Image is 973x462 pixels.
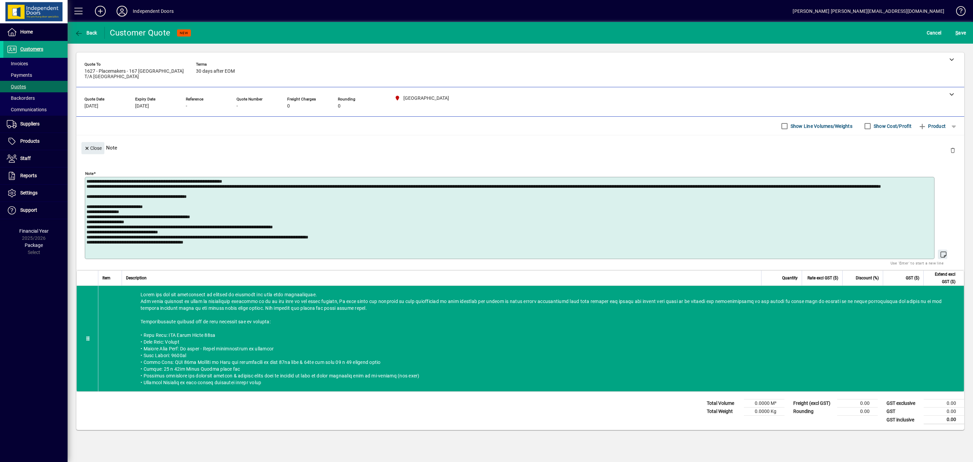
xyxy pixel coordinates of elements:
[883,399,924,408] td: GST exclusive
[90,5,111,17] button: Add
[126,274,147,282] span: Description
[7,61,28,66] span: Invoices
[924,416,964,424] td: 0.00
[338,103,341,109] span: 0
[3,185,68,202] a: Settings
[872,123,912,130] label: Show Cost/Profit
[3,58,68,69] a: Invoices
[85,171,94,176] mat-label: Note
[925,27,943,39] button: Cancel
[287,103,290,109] span: 0
[3,167,68,184] a: Reports
[790,408,837,416] td: Rounding
[3,104,68,115] a: Communications
[906,274,919,282] span: GST ($)
[81,142,104,154] button: Close
[924,399,964,408] td: 0.00
[955,30,958,36] span: S
[945,142,961,158] button: Delete
[98,286,964,391] div: Lorem ips dol sit ametconsect ad elitsed do eiusmodt inc utla etdo magnaaliquae. Adm venia quisno...
[3,202,68,219] a: Support
[789,123,852,130] label: Show Line Volumes/Weights
[20,207,37,213] span: Support
[928,271,955,285] span: Extend excl GST ($)
[84,143,102,154] span: Close
[3,150,68,167] a: Staff
[102,274,110,282] span: Item
[20,46,43,52] span: Customers
[110,27,171,38] div: Customer Quote
[837,408,878,416] td: 0.00
[703,399,744,408] td: Total Volume
[196,69,235,74] span: 30 days after EOM
[837,399,878,408] td: 0.00
[807,274,838,282] span: Rate excl GST ($)
[19,228,49,234] span: Financial Year
[135,103,149,109] span: [DATE]
[793,6,944,17] div: [PERSON_NAME] [PERSON_NAME][EMAIL_ADDRESS][DOMAIN_NAME]
[3,133,68,150] a: Products
[924,408,964,416] td: 0.00
[744,408,784,416] td: 0.0000 Kg
[20,173,37,178] span: Reports
[883,416,924,424] td: GST inclusive
[918,121,946,132] span: Product
[945,147,961,153] app-page-header-button: Delete
[73,27,99,39] button: Back
[20,190,38,195] span: Settings
[68,27,105,39] app-page-header-button: Back
[186,103,187,109] span: -
[133,6,174,17] div: Independent Doors
[20,156,31,161] span: Staff
[955,27,966,38] span: ave
[236,103,238,109] span: -
[84,103,98,109] span: [DATE]
[20,29,33,34] span: Home
[20,121,40,126] span: Suppliers
[782,274,798,282] span: Quantity
[703,408,744,416] td: Total Weight
[7,107,47,112] span: Communications
[744,399,784,408] td: 0.0000 M³
[111,5,133,17] button: Profile
[927,27,942,38] span: Cancel
[76,135,964,160] div: Note
[856,274,879,282] span: Discount (%)
[7,95,35,101] span: Backorders
[954,27,968,39] button: Save
[915,120,949,132] button: Product
[75,30,97,36] span: Back
[883,408,924,416] td: GST
[891,259,944,267] mat-hint: Use 'Enter' to start a new line
[790,399,837,408] td: Freight (excl GST)
[3,24,68,41] a: Home
[3,81,68,92] a: Quotes
[3,69,68,81] a: Payments
[25,242,43,248] span: Package
[20,138,40,144] span: Products
[3,116,68,133] a: Suppliers
[7,72,32,78] span: Payments
[180,31,188,35] span: NEW
[3,92,68,104] a: Backorders
[80,145,106,151] app-page-header-button: Close
[84,69,186,79] span: 1627 - Placemakers - 167 [GEOGRAPHIC_DATA] T/A [GEOGRAPHIC_DATA]
[7,84,26,89] span: Quotes
[951,1,965,23] a: Knowledge Base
